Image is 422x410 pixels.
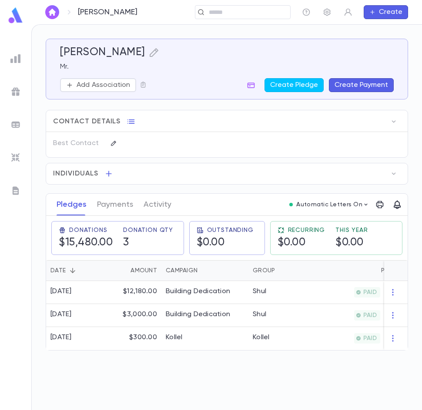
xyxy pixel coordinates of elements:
[53,169,98,178] span: Individuals
[123,227,173,234] span: Donation Qty
[335,227,368,234] span: This Year
[60,46,145,59] h5: [PERSON_NAME]
[10,53,21,64] img: reports_grey.c525e4749d1bce6a11f5fe2a8de1b229.svg
[166,260,198,281] div: Campaign
[50,287,72,296] div: [DATE]
[77,81,130,89] p: Add Association
[381,260,394,281] div: Paid
[46,260,105,281] div: Date
[60,63,394,71] p: Mr.
[335,236,368,249] h5: $0.00
[60,78,136,92] button: Add Association
[53,117,121,126] span: Contact Details
[296,201,362,208] p: Automatic Letters On
[105,260,161,281] div: Amount
[360,312,380,319] span: PAID
[329,78,394,92] button: Create Payment
[166,310,230,319] div: Building Dedication
[360,335,380,342] span: PAID
[288,227,325,234] span: Recurring
[10,86,21,97] img: campaigns_grey.99e729a5f7ee94e3726e6486bddda8f1.svg
[10,119,21,130] img: batches_grey.339ca447c9d9533ef1741baa751efc33.svg
[50,310,72,319] div: [DATE]
[105,327,161,350] div: $300.00
[66,264,80,278] button: Sort
[265,78,324,92] button: Create Pledge
[166,287,230,296] div: Building Dedication
[57,194,87,215] button: Pledges
[7,7,24,24] img: logo
[50,260,66,281] div: Date
[105,304,161,327] div: $3,000.00
[144,194,171,215] button: Activity
[278,236,325,249] h5: $0.00
[364,5,408,19] button: Create
[59,236,113,249] h5: $15,480.00
[253,333,270,342] div: Kollel
[314,260,399,281] div: Paid
[78,7,137,17] p: [PERSON_NAME]
[123,236,173,249] h5: 3
[197,236,254,249] h5: $0.00
[166,333,183,342] div: Kollel
[10,152,21,163] img: imports_grey.530a8a0e642e233f2baf0ef88e8c9fcb.svg
[53,136,103,150] p: Best Contact
[97,194,133,215] button: Payments
[69,227,107,234] span: Donations
[47,9,57,16] img: home_white.a664292cf8c1dea59945f0da9f25487c.svg
[105,281,161,304] div: $12,180.00
[253,310,266,319] div: Shul
[360,289,380,296] span: PAID
[207,227,254,234] span: Outstanding
[50,333,72,342] div: [DATE]
[131,260,157,281] div: Amount
[253,260,275,281] div: Group
[248,260,314,281] div: Group
[253,287,266,296] div: Shul
[161,260,248,281] div: Campaign
[286,198,373,211] button: Automatic Letters On
[10,185,21,196] img: letters_grey.7941b92b52307dd3b8a917253454ce1c.svg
